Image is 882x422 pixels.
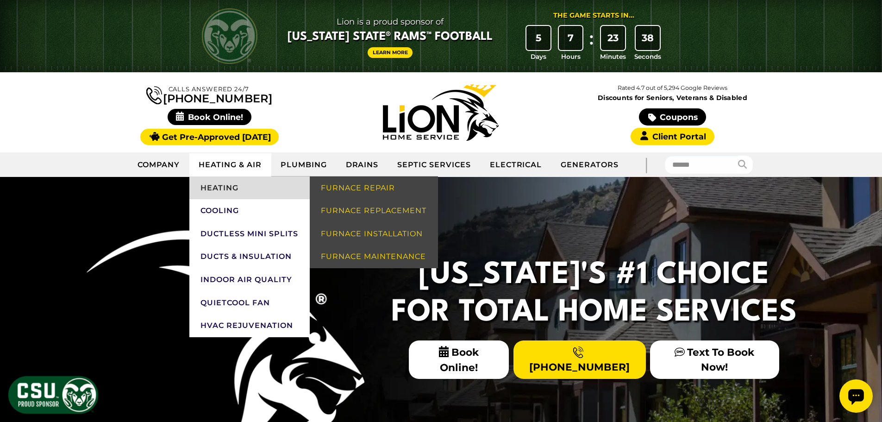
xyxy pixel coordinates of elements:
[189,222,310,246] a: Ductless Mini Splits
[639,108,706,126] a: Coupons
[383,84,499,141] img: Lion Home Service
[368,47,413,58] a: Learn More
[337,153,388,176] a: Drains
[386,257,802,331] h2: [US_STATE]'s #1 Choice For Total Home Services
[388,153,480,176] a: Septic Services
[146,84,272,104] a: [PHONE_NUMBER]
[189,291,310,315] a: QuietCool Fan
[189,176,310,200] a: Heating
[140,129,279,145] a: Get Pre-Approved [DATE]
[189,199,310,222] a: Cooling
[288,29,493,45] span: [US_STATE] State® Rams™ Football
[310,222,438,246] a: Furnace Installation
[601,26,625,50] div: 23
[7,375,100,415] img: CSU Sponsor Badge
[587,26,596,62] div: :
[628,152,665,177] div: |
[310,176,438,200] a: Furnace Repair
[634,52,661,61] span: Seconds
[526,26,550,50] div: 5
[513,340,646,378] a: [PHONE_NUMBER]
[288,14,493,29] span: Lion is a proud sponsor of
[4,4,37,37] div: Open chat widget
[553,11,634,21] div: The Game Starts in...
[636,26,660,50] div: 38
[557,83,788,93] p: Rated 4.7 out of 5,294 Google Reviews
[409,340,509,379] span: Book Online!
[189,245,310,268] a: Ducts & Insulation
[551,153,628,176] a: Generators
[561,52,581,61] span: Hours
[189,153,271,176] a: Heating & Air
[310,245,438,268] a: Furnace Maintenance
[310,199,438,222] a: Furnace Replacement
[559,26,583,50] div: 7
[128,153,190,176] a: Company
[650,340,779,378] a: Text To Book Now!
[559,94,787,101] span: Discounts for Seniors, Veterans & Disabled
[631,128,714,145] a: Client Portal
[189,314,310,337] a: HVAC Rejuvenation
[481,153,552,176] a: Electrical
[189,268,310,291] a: Indoor Air Quality
[202,8,257,64] img: CSU Rams logo
[168,109,251,125] span: Book Online!
[600,52,626,61] span: Minutes
[531,52,546,61] span: Days
[271,153,337,176] a: Plumbing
